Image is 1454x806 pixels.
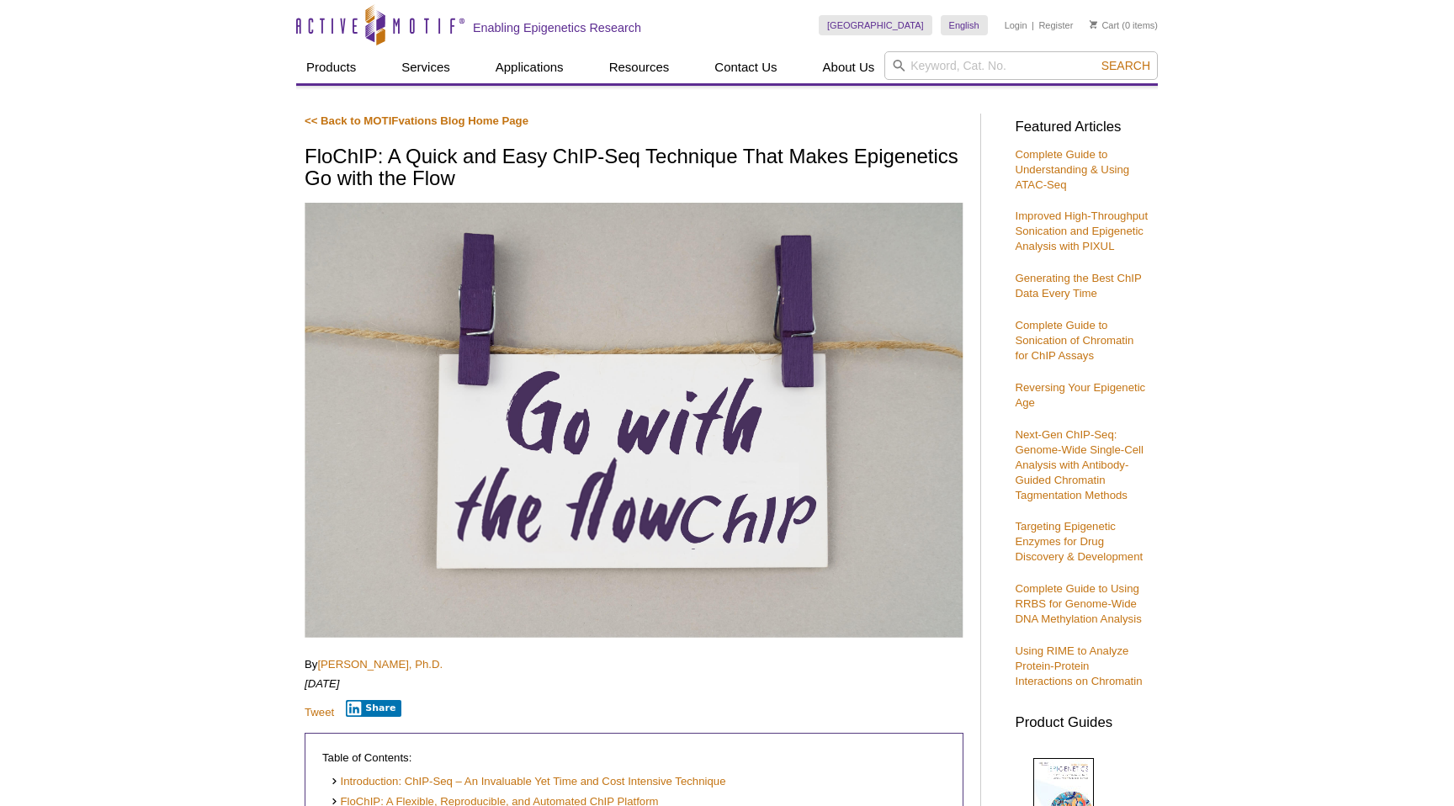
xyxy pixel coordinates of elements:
[305,677,340,690] em: [DATE]
[1101,59,1150,72] span: Search
[704,51,787,83] a: Contact Us
[941,15,988,35] a: English
[1015,381,1145,409] a: Reversing Your Epigenetic Age
[1096,58,1155,73] button: Search
[1038,19,1073,31] a: Register
[317,658,443,671] a: [PERSON_NAME], Ph.D.
[1090,20,1097,29] img: Your Cart
[884,51,1158,80] input: Keyword, Cat. No.
[1015,148,1129,191] a: Complete Guide to Understanding & Using ATAC-Seq
[486,51,574,83] a: Applications
[1015,706,1149,730] h3: Product Guides
[473,20,641,35] h2: Enabling Epigenetics Research
[1090,15,1158,35] li: (0 items)
[1015,319,1133,362] a: Complete Guide to Sonication of Chromatin for ChIP Assays
[305,202,963,638] img: Go with the FloChIP
[1015,120,1149,135] h3: Featured Articles
[1015,644,1142,687] a: Using RIME to Analyze Protein-Protein Interactions on Chromatin
[813,51,885,83] a: About Us
[296,51,366,83] a: Products
[391,51,460,83] a: Services
[305,657,963,672] p: By
[1090,19,1119,31] a: Cart
[599,51,680,83] a: Resources
[1015,520,1143,563] a: Targeting Epigenetic Enzymes for Drug Discovery & Development
[1015,209,1148,252] a: Improved High-Throughput Sonication and Epigenetic Analysis with PIXUL
[819,15,932,35] a: [GEOGRAPHIC_DATA]
[1032,15,1034,35] li: |
[322,750,946,766] p: Table of Contents:
[1005,19,1027,31] a: Login
[1015,272,1141,300] a: Generating the Best ChIP Data Every Time
[346,700,402,717] button: Share
[1015,582,1141,625] a: Complete Guide to Using RRBS for Genome-Wide DNA Methylation Analysis
[305,146,963,192] h1: FloChIP: A Quick and Easy ChIP-Seq Technique That Makes Epigenetics Go with the Flow
[305,114,528,127] a: << Back to MOTIFvations Blog Home Page
[1015,428,1143,501] a: Next-Gen ChIP-Seq: Genome-Wide Single-Cell Analysis with Antibody-Guided Chromatin Tagmentation M...
[331,774,725,790] a: Introduction: ChIP-Seq – An Invaluable Yet Time and Cost Intensive Technique
[305,706,334,719] a: Tweet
